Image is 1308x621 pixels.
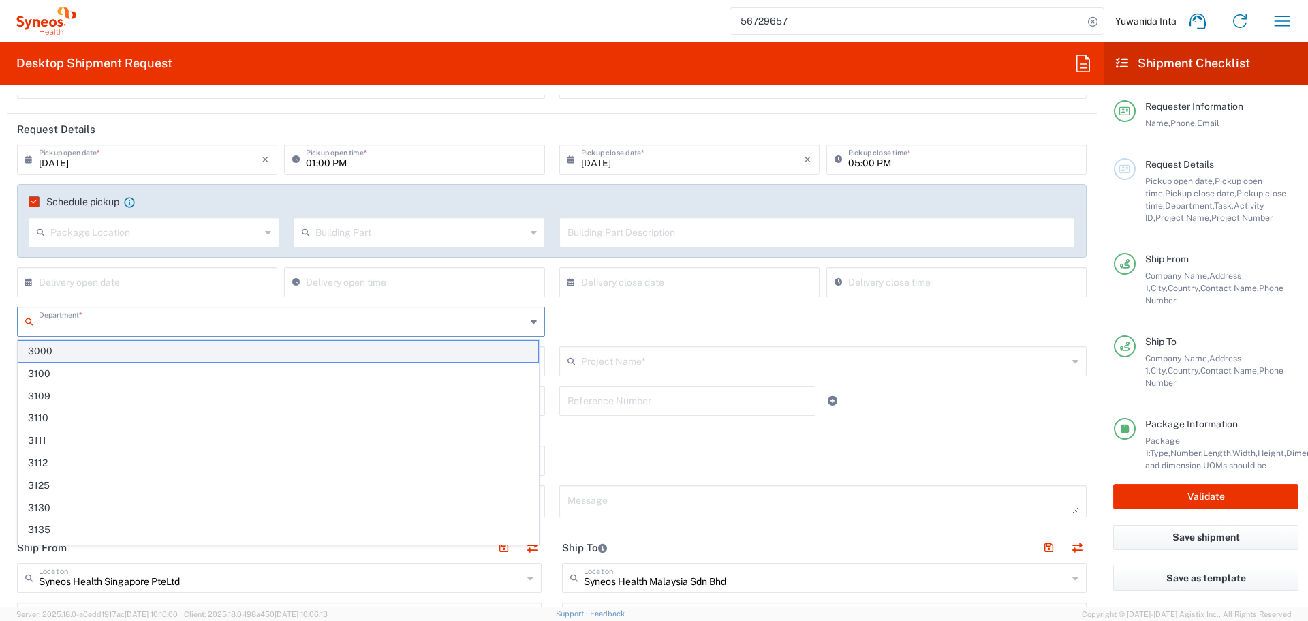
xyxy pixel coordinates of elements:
span: Number, [1170,448,1203,458]
span: Length, [1203,448,1232,458]
span: 3136 [18,542,538,563]
span: Task, [1214,200,1234,211]
span: Department, [1165,200,1214,211]
span: Package 1: [1145,436,1180,458]
span: 3112 [18,453,538,474]
span: 3109 [18,386,538,407]
span: Ship To [1145,336,1177,347]
span: Phone, [1170,118,1197,128]
span: City, [1151,365,1168,376]
h2: Desktop Shipment Request [16,55,172,72]
span: Company Name, [1145,353,1209,363]
span: 3130 [18,498,538,519]
i: × [262,149,269,170]
span: Project Name, [1155,213,1211,223]
span: Company Name, [1145,271,1209,281]
a: Feedback [590,609,625,618]
span: Type, [1150,448,1170,458]
span: Pickup open date, [1145,176,1215,186]
span: Server: 2025.18.0-a0edd1917ac [16,610,178,618]
span: Email [1197,118,1219,128]
span: Requester Information [1145,101,1243,112]
span: Ship From [1145,254,1189,264]
span: Package Information [1145,419,1238,429]
span: Width, [1232,448,1258,458]
span: 3000 [18,341,538,362]
input: Shipment, tracking or reference number [730,8,1083,34]
span: Yuwanida Inta [1115,15,1177,27]
a: Add Reference [823,391,842,410]
span: [DATE] 10:10:00 [125,610,178,618]
h2: Shipment Checklist [1116,55,1250,72]
span: Country, [1168,283,1200,293]
span: Pickup close date, [1165,188,1236,198]
span: Height, [1258,448,1286,458]
a: Support [556,609,590,618]
label: Schedule pickup [29,196,119,207]
span: 3111 [18,430,538,451]
span: Name, [1145,118,1170,128]
span: City, [1151,283,1168,293]
span: Country, [1168,365,1200,376]
span: [DATE] 10:06:13 [275,610,328,618]
span: 3125 [18,475,538,496]
span: 3100 [18,363,538,384]
h2: Ship From [17,541,67,555]
span: Copyright © [DATE]-[DATE] Agistix Inc., All Rights Reserved [1082,608,1292,620]
button: Validate [1113,484,1298,509]
h2: Ship To [562,541,607,555]
span: 3135 [18,519,538,541]
button: Save as template [1113,566,1298,591]
i: × [804,149,811,170]
button: Save shipment [1113,525,1298,550]
h2: Request Details [17,123,95,136]
span: Contact Name, [1200,283,1259,293]
span: Project Number [1211,213,1273,223]
span: Client: 2025.18.0-198a450 [184,610,328,618]
span: Request Details [1145,159,1214,170]
span: Contact Name, [1200,365,1259,376]
span: 3110 [18,408,538,429]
